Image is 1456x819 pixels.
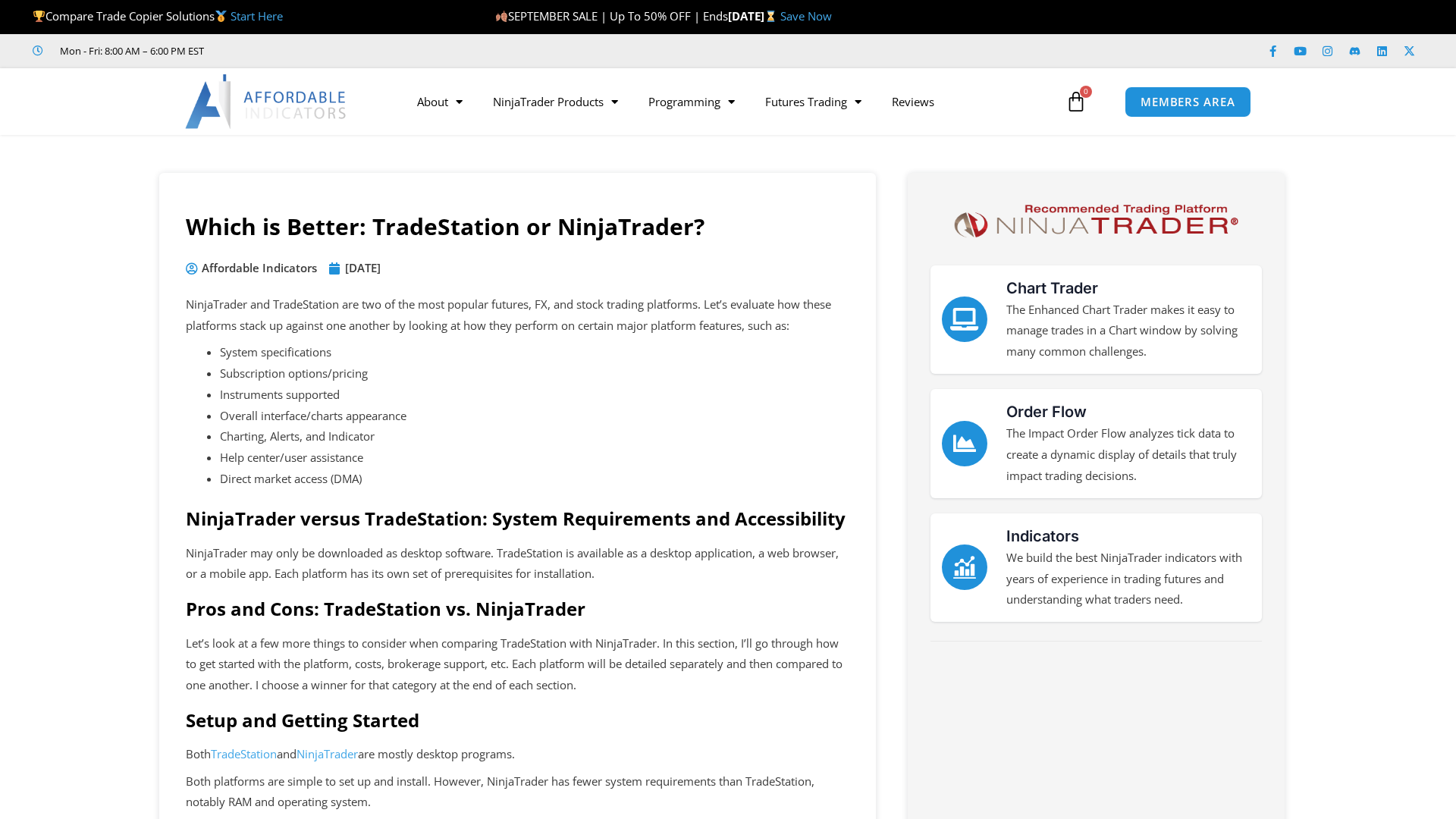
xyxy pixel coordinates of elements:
img: 🥇 [215,11,227,22]
a: Indicators [1006,527,1079,545]
a: 0 [1043,80,1109,124]
a: Order Flow [1006,403,1087,421]
h2: Pros and Cons: TradeStation vs. NinjaTrader [186,597,849,620]
iframe: Customer reviews powered by Trustpilot [225,43,453,58]
a: Save Now [780,8,832,24]
p: The Enhanced Chart Trader makes it easy to manage trades in a Chart window by solving many common... [1006,300,1250,363]
span: 0 [1080,86,1092,98]
a: Chart Trader [1006,279,1098,297]
a: Order Flow [942,421,987,466]
img: NinjaTrader Logo | Affordable Indicators – NinjaTrader [947,199,1245,243]
strong: [DATE] [728,8,780,24]
li: Subscription options/pricing [220,363,849,384]
p: Let’s look at a few more things to consider when comparing TradeStation with NinjaTrader. In this... [186,633,849,697]
span: Mon - Fri: 8:00 AM – 6:00 PM EST [56,42,204,60]
li: Help center/user assistance [220,447,849,469]
li: Direct market access (DMA) [220,469,849,490]
h1: Which is Better: TradeStation or NinjaTrader? [186,211,849,243]
li: System specifications [220,342,849,363]
img: 🏆 [33,11,45,22]
li: Charting, Alerts, and Indicator [220,426,849,447]
span: MEMBERS AREA [1141,96,1235,108]
a: NinjaTrader Products [478,84,633,119]
img: LogoAI | Affordable Indicators – NinjaTrader [185,74,348,129]
span: Compare Trade Copier Solutions [33,8,283,24]
li: Overall interface/charts appearance [220,406,849,427]
span: SEPTEMBER SALE | Up To 50% OFF | Ends [495,8,728,24]
p: The Impact Order Flow analyzes tick data to create a dynamic display of details that truly impact... [1006,423,1250,487]
nav: Menu [402,84,1062,119]
span: Affordable Indicators [198,258,317,279]
p: Both platforms are simple to set up and install. However, NinjaTrader has fewer system requiremen... [186,771,849,814]
a: About [402,84,478,119]
a: TradeStation [211,746,277,761]
img: 🍂 [496,11,507,22]
p: We build the best NinjaTrader indicators with years of experience in trading futures and understa... [1006,548,1250,611]
a: NinjaTrader [297,746,358,761]
a: MEMBERS AREA [1125,86,1251,118]
a: Chart Trader [942,297,987,342]
h2: Setup and Getting Started [186,708,849,732]
li: Instruments supported [220,384,849,406]
a: Programming [633,84,750,119]
p: Both and are mostly desktop programs. [186,744,849,765]
h2: NinjaTrader versus TradeStation: System Requirements and Accessibility [186,507,849,530]
a: Indicators [942,544,987,590]
p: NinjaTrader and TradeStation are two of the most popular futures, FX, and stock trading platforms... [186,294,849,337]
a: Reviews [877,84,949,119]
a: Start Here [231,8,283,24]
p: NinjaTrader may only be downloaded as desktop software. TradeStation is available as a desktop ap... [186,543,849,585]
time: [DATE] [345,260,381,275]
img: ⌛ [765,11,777,22]
a: Futures Trading [750,84,877,119]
